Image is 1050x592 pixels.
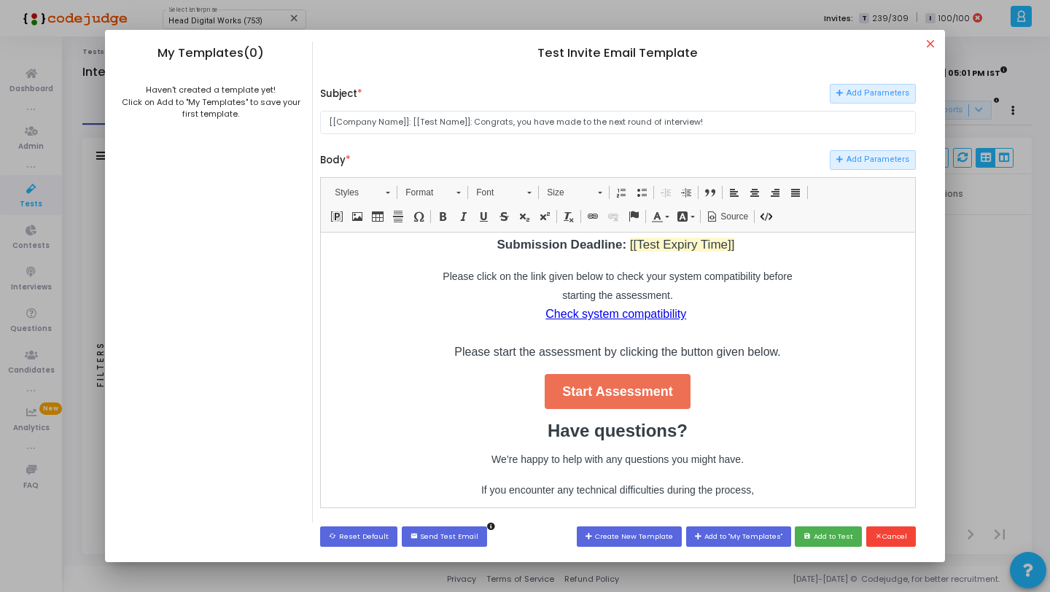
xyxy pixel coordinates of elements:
[623,207,644,226] a: Anchor
[320,46,915,61] h4: Test Invite Email Template
[577,526,682,546] button: Create New Template
[765,183,785,202] a: Align Right
[320,153,351,168] label: Body
[320,87,362,101] label: Subject
[718,211,748,223] span: Source
[785,183,806,202] a: Justify
[647,207,673,226] a: Text Colour
[398,183,449,202] span: Format
[453,207,473,226] a: Italic (⌘+I)
[327,207,347,226] a: Placeholder
[702,207,752,226] a: Source
[468,182,539,203] a: Font
[756,207,777,226] a: Insert Code Snippet
[686,526,791,546] button: Add to "My Templates"
[117,84,306,120] div: Haven't created a template yet! Click on Add to "My Templates" to save your first template.
[830,84,915,103] button: Add Parameters
[469,183,520,202] span: Font
[473,207,494,226] a: Underline (⌘+U)
[875,533,882,540] i: clear
[327,182,397,203] a: Styles
[673,207,699,226] a: Background Colour
[603,207,623,226] a: Unlink
[347,207,367,226] a: Image
[559,207,579,226] a: Remove Format
[329,533,339,540] i: cached
[388,207,408,226] a: Insert Horizontal Line
[160,252,433,282] span: If you encounter any technical difficulties during the process, please contact the
[924,37,941,55] mat-icon: close
[408,207,429,226] a: Insert Special Character
[583,207,603,226] a: Link (⌘+K)
[866,526,916,546] button: clearCancel
[432,207,453,226] a: Bold (⌘+B)
[540,183,591,202] span: Size
[611,183,631,202] a: Insert/Remove Numbered List
[117,46,306,61] h4: My Templates(0)
[744,183,765,202] a: Center
[534,207,555,226] a: Superscript
[397,182,468,203] a: Format
[402,526,488,546] button: emailSend Test Email
[830,150,915,169] button: Add Parameters
[327,183,378,202] span: Styles
[411,533,421,540] i: email
[724,183,744,202] a: Align Left
[494,207,514,226] a: Strike Through
[539,182,610,203] a: Size
[700,183,720,202] a: Block Quote
[321,233,914,502] iframe: Rich Text Editor, editor2
[804,533,814,540] i: save
[656,183,676,202] a: Decrease Indent
[320,526,397,546] button: cachedReset Default
[514,207,534,226] a: Subscript
[795,526,862,546] button: saveAdd to Test
[631,183,652,202] a: Insert/Remove Bulleted List
[367,207,388,226] a: Table
[676,183,696,202] a: Increase Indent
